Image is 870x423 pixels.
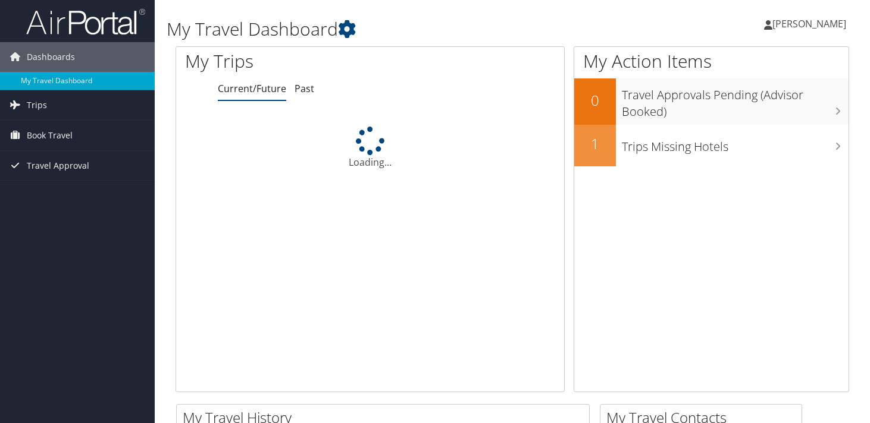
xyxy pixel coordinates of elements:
h2: 0 [574,90,616,111]
a: 0Travel Approvals Pending (Advisor Booked) [574,78,849,124]
span: Book Travel [27,121,73,150]
h1: My Trips [185,49,393,74]
h1: My Action Items [574,49,849,74]
a: [PERSON_NAME] [764,6,858,42]
h3: Trips Missing Hotels [622,132,849,155]
h1: My Travel Dashboard [167,17,628,42]
h2: 1 [574,134,616,154]
h3: Travel Approvals Pending (Advisor Booked) [622,81,849,120]
span: Dashboards [27,42,75,72]
span: Trips [27,90,47,120]
a: Past [295,82,314,95]
span: [PERSON_NAME] [772,17,846,30]
span: Travel Approval [27,151,89,181]
a: 1Trips Missing Hotels [574,125,849,166]
div: Loading... [176,127,564,169]
img: airportal-logo.png [26,8,145,36]
a: Current/Future [218,82,286,95]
